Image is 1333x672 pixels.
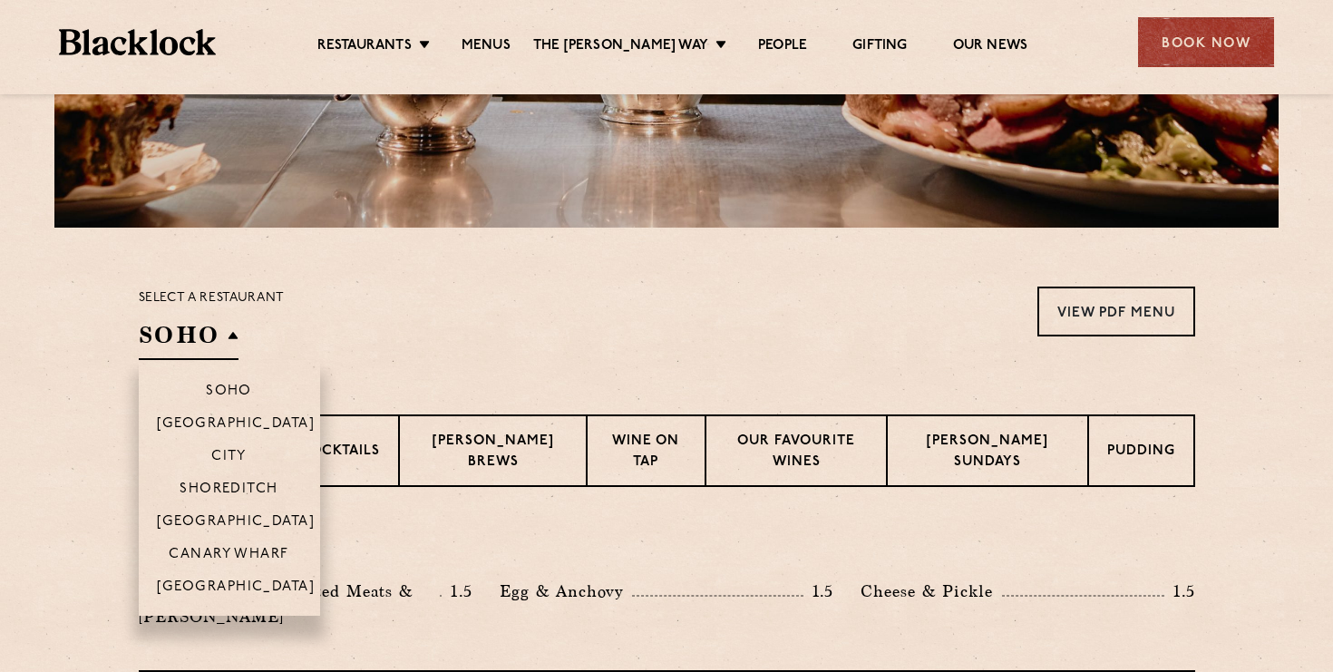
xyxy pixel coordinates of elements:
[1164,579,1195,603] p: 1.5
[725,432,868,474] p: Our favourite wines
[157,514,316,532] p: [GEOGRAPHIC_DATA]
[606,432,686,474] p: Wine on Tap
[180,482,278,500] p: Shoreditch
[500,579,632,604] p: Egg & Anchovy
[211,449,247,467] p: City
[59,29,216,55] img: BL_Textured_Logo-footer-cropped.svg
[157,579,316,598] p: [GEOGRAPHIC_DATA]
[803,579,834,603] p: 1.5
[299,442,380,464] p: Cocktails
[1107,442,1175,464] p: Pudding
[139,319,238,360] h2: SOHO
[1037,287,1195,336] a: View PDF Menu
[953,37,1028,57] a: Our News
[157,416,316,434] p: [GEOGRAPHIC_DATA]
[317,37,412,57] a: Restaurants
[169,547,288,565] p: Canary Wharf
[418,432,567,474] p: [PERSON_NAME] Brews
[1138,17,1274,67] div: Book Now
[758,37,807,57] a: People
[852,37,907,57] a: Gifting
[533,37,708,57] a: The [PERSON_NAME] Way
[861,579,1002,604] p: Cheese & Pickle
[139,287,285,310] p: Select a restaurant
[206,384,252,402] p: Soho
[462,37,511,57] a: Menus
[906,432,1069,474] p: [PERSON_NAME] Sundays
[442,579,472,603] p: 1.5
[139,532,1195,556] h3: Pre Chop Bites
